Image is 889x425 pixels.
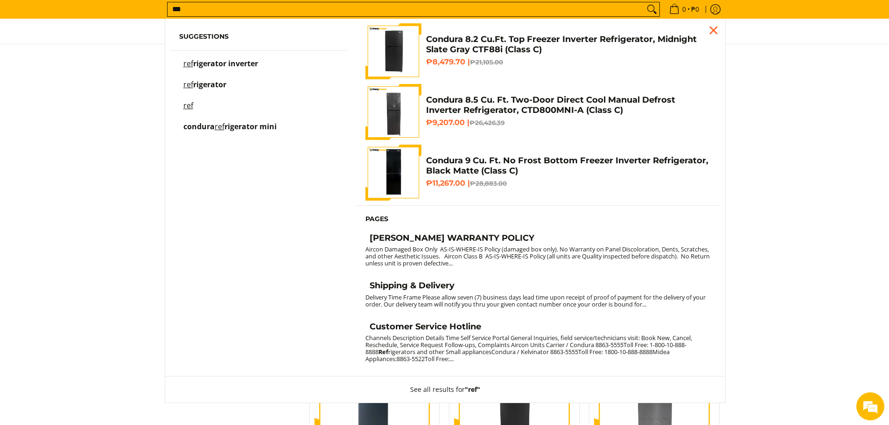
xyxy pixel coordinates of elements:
[681,6,687,13] span: 0
[426,155,711,176] h4: Condura 9 Cu. Ft. No Frost Bottom Freezer Inverter Refrigerator, Black Matte (Class C)
[365,321,711,334] a: Customer Service Hotline
[183,123,277,139] p: condura refrigerator mini
[426,34,711,55] h4: Condura 8.2 Cu.Ft. Top Freezer Inverter Refrigerator, Midnight Slate Gray CTF88i (Class C)
[365,245,710,267] small: Aircon Damaged Box Only AS-IS-WHERE-IS Policy (damaged box only). No Warranty on Panel Discolorat...
[183,79,193,90] mark: ref
[365,334,692,363] small: Channels Description Details Time Self Service Portal General Inquiries, field service/technician...
[215,121,224,132] mark: ref
[365,215,711,223] h6: Pages
[183,60,258,77] p: refrigerator inverter
[707,23,721,37] div: Close pop up
[179,81,338,98] a: refrigerator
[183,58,193,69] mark: ref
[183,121,215,132] span: condura
[370,233,534,244] h4: [PERSON_NAME] WARRANTY POLICY
[49,52,157,64] div: Chat with us now
[153,5,175,27] div: Minimize live chat window
[426,57,711,67] h6: ₱8,479.70 |
[365,23,711,79] a: Condura 8.2 Cu.Ft. Top Freezer Inverter Refrigerator, Midnight Slate Gray CTF88i (Class C) Condur...
[426,179,711,188] h6: ₱11,267.00 |
[426,118,711,127] h6: ₱9,207.00 |
[365,84,421,140] img: Condura 8.5 Cu. Ft. Two-Door Direct Cool Manual Defrost Inverter Refrigerator, CTD800MNI-A (Class C)
[5,255,178,287] textarea: Type your message and hit 'Enter'
[193,79,226,90] span: rigerator
[378,348,388,356] strong: Ref
[465,385,480,394] strong: "ref"
[690,6,700,13] span: ₱0
[365,280,711,293] a: Shipping & Delivery
[183,81,226,98] p: refrigerator
[426,95,711,116] h4: Condura 8.5 Cu. Ft. Two-Door Direct Cool Manual Defrost Inverter Refrigerator, CTD800MNI-A (Class C)
[179,33,338,41] h6: Suggestions
[365,84,711,140] a: Condura 8.5 Cu. Ft. Two-Door Direct Cool Manual Defrost Inverter Refrigerator, CTD800MNI-A (Class...
[365,233,711,246] a: [PERSON_NAME] WARRANTY POLICY
[644,2,659,16] button: Search
[470,180,507,187] del: ₱28,883.00
[179,60,338,77] a: refrigerator inverter
[370,321,481,332] h4: Customer Service Hotline
[179,102,338,118] a: ref
[193,58,258,69] span: rigerator inverter
[365,145,421,201] img: condura-9-cubic-feet-bottom-freezer-class-a-full-view-mang-kosme
[469,119,504,126] del: ₱26,426.39
[179,123,338,139] a: condura refrigerator mini
[401,376,490,403] button: See all results for"ref"
[183,102,193,118] p: ref
[365,293,706,308] small: Delivery Time Frame Please allow seven (7) business days lead time upon receipt of proof of payme...
[666,4,702,14] span: •
[365,145,711,201] a: condura-9-cubic-feet-bottom-freezer-class-a-full-view-mang-kosme Condura 9 Cu. Ft. No Frost Botto...
[370,280,455,291] h4: Shipping & Delivery
[183,100,193,111] mark: ref
[470,58,503,66] del: ₱21,105.00
[224,121,277,132] span: rigerator mini
[365,23,421,79] img: Condura 8.2 Cu.Ft. Top Freezer Inverter Refrigerator, Midnight Slate Gray CTF88i (Class C)
[54,118,129,212] span: We're online!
